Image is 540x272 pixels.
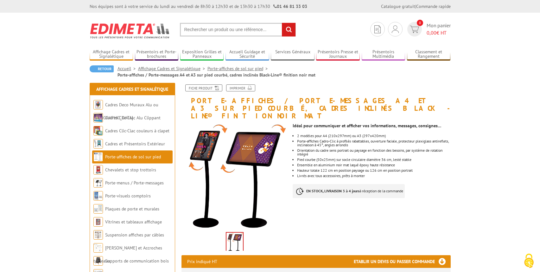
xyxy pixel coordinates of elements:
img: Porte-menus / Porte-messages [93,178,103,188]
a: Affichage Cadres et Signalétique [138,66,207,71]
img: Cadres et Présentoirs Extérieur [93,139,103,149]
a: Affichage Cadres et Signalétique [96,86,168,92]
div: | [381,3,451,10]
a: Retour [90,65,114,72]
img: Vitrines et tableaux affichage [93,217,103,227]
img: Plaques de porte et murales [93,204,103,214]
a: Présentoirs Presse et Journaux [316,49,360,60]
input: Rechercher un produit ou une référence... [180,23,296,36]
h3: Etablir un devis ou passer commande [354,255,451,268]
img: Cadres Clic-Clac couleurs à clapet [93,126,103,136]
a: Exposition Grilles et Panneaux [180,49,224,60]
span: 0,00 [427,30,436,36]
a: Chevalets et stop trottoirs [105,167,156,173]
a: Fiche produit [185,84,222,91]
a: Porte-affiches de sol sur pied [207,66,270,71]
a: Porte-affiches de sol sur pied [105,154,161,160]
img: Chevalets et stop trottoirs [93,165,103,175]
img: Porte-affiches de sol sur pied [93,152,103,162]
a: Présentoirs et Porte-brochures [135,49,179,60]
button: Cookies (fenêtre modale) [518,250,540,272]
li: Porte-affiches / Porte-messages A4 et A3 sur pied courbé, cadres inclinés Black-Line® finition no... [118,72,315,78]
a: devis rapide 0 Mon panier 0,00€ HT [406,22,451,36]
a: Imprimer [226,84,255,91]
li: Hauteur totale 122 cm en position paysage ou 126 cm en position portrait [297,169,450,172]
p: à réception de la commande [293,184,405,198]
li: Porte-affiches Cadro-Clic à profilés rabattables, ouverture faciale, protecteur plexiglass antire... [297,139,450,147]
a: Catalogue gratuit [381,3,415,9]
img: Cookies (fenêtre modale) [521,253,537,269]
span: € HT [427,29,451,36]
a: Affichage Cadres et Signalétique [90,49,133,60]
a: Plaques de porte et murales [105,206,159,212]
strong: 01 46 81 33 03 [273,3,307,9]
p: Prix indiqué HT [187,255,217,268]
li: Ensemble en aluminium noir mat laqué époxy haute résistance [297,163,450,167]
a: Présentoirs Multimédia [362,49,405,60]
a: Cadres Clic-Clac couleurs à clapet [105,128,169,134]
img: Edimeta [90,19,170,43]
img: devis rapide [410,26,419,33]
a: Cadres et Présentoirs Extérieur [105,141,165,147]
img: devis rapide [392,25,399,33]
li: Livrés avec tous accessoires, prêts à monter [297,174,450,178]
a: Accueil Guidage et Sécurité [226,49,269,60]
a: Cadres Clic-Clac Alu Clippant [105,115,161,121]
li: 2 modèles pour A4 (210x297mm) ou A3 (297x420mm) [297,134,450,138]
strong: EN STOCK, LIVRAISON 3 à 4 jours [306,189,359,193]
span: 0 [417,20,423,26]
a: Classement et Rangement [407,49,451,60]
a: Accueil [118,66,138,71]
img: Porte-visuels comptoirs [93,191,103,201]
img: 214028nr_214030nr_porte-message_noir_cadro-clic_a4_a3.jpg [181,123,288,230]
li: Pied courbe (50x25mm) sur socle circulaire diamètre 36 cm, lesté stable [297,158,450,162]
strong: Idéal pour communiquer et afficher vos informations, messages, consignes… [293,123,441,129]
h1: Porte-affiches / Porte-messages A4 et A3 sur pied courbé, cadres inclinés Black-Line® finition no... [177,84,455,120]
img: devis rapide [374,25,381,33]
img: Cadres Deco Muraux Alu ou Bois [93,100,103,109]
a: Cadres Deco Muraux Alu ou [GEOGRAPHIC_DATA] [93,102,158,121]
li: Orientation du cadre sens portrait ou paysage en fonction des besoins, par système de rotation in... [297,149,450,156]
div: Nos équipes sont à votre service du lundi au vendredi de 8h30 à 12h30 et de 13h30 à 17h30 [90,3,307,10]
img: 214028nr_214030nr_porte-message_noir_cadro-clic_a4_a3.jpg [226,233,243,252]
a: Vitrines et tableaux affichage [105,219,162,225]
a: Porte-menus / Porte-messages [105,180,164,186]
a: Services Généraux [271,49,314,60]
input: rechercher [282,23,295,36]
a: Porte-visuels comptoirs [105,193,151,199]
a: Commande rapide [416,3,451,9]
span: Mon panier [427,22,451,36]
